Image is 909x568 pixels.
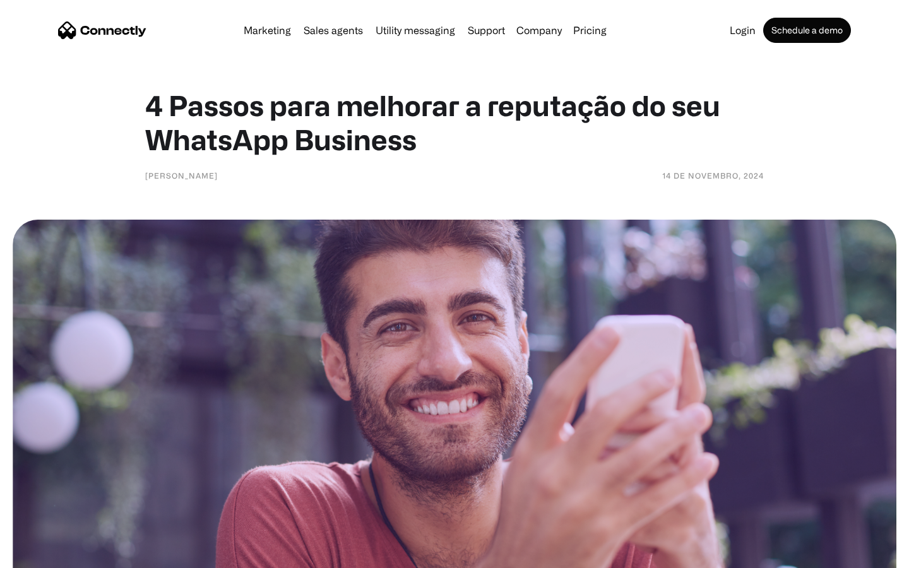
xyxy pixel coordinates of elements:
[513,21,566,39] div: Company
[568,25,612,35] a: Pricing
[299,25,368,35] a: Sales agents
[516,21,562,39] div: Company
[13,546,76,564] aside: Language selected: English
[463,25,510,35] a: Support
[239,25,296,35] a: Marketing
[145,88,764,157] h1: 4 Passos para melhorar a reputação do seu WhatsApp Business
[371,25,460,35] a: Utility messaging
[58,21,146,40] a: home
[25,546,76,564] ul: Language list
[763,18,851,43] a: Schedule a demo
[662,169,764,182] div: 14 de novembro, 2024
[145,169,218,182] div: [PERSON_NAME]
[725,25,761,35] a: Login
